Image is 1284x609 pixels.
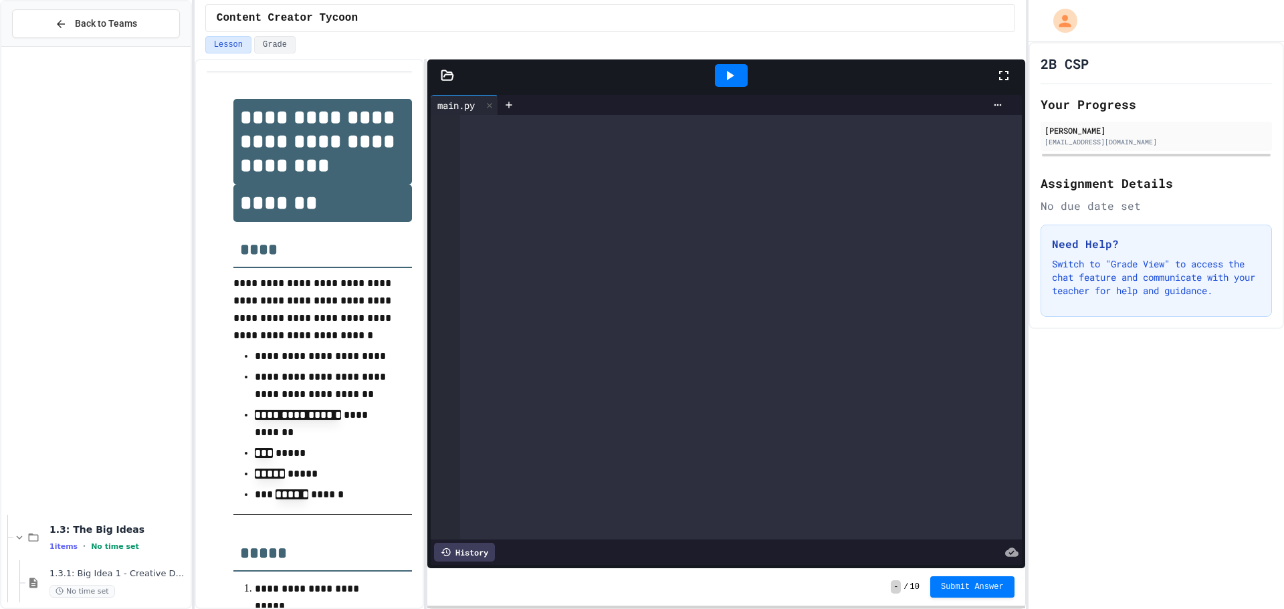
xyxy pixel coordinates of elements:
[254,36,296,53] button: Grade
[1052,257,1261,297] p: Switch to "Grade View" to access the chat feature and communicate with your teacher for help and ...
[49,568,188,580] span: 1.3.1: Big Idea 1 - Creative Development
[1041,198,1272,214] div: No due date set
[49,542,78,551] span: 1 items
[91,542,139,551] span: No time set
[891,580,901,594] span: -
[1041,174,1272,193] h2: Assignment Details
[205,36,251,53] button: Lesson
[910,582,920,592] span: 10
[217,10,358,26] span: Content Creator Tycoon
[941,582,1004,592] span: Submit Answer
[12,9,180,38] button: Back to Teams
[1041,95,1272,114] h2: Your Progress
[49,585,115,598] span: No time set
[75,17,137,31] span: Back to Teams
[1045,137,1268,147] div: [EMAIL_ADDRESS][DOMAIN_NAME]
[434,543,495,562] div: History
[1039,5,1081,36] div: My Account
[83,541,86,552] span: •
[49,523,188,535] span: 1.3: The Big Ideas
[1228,556,1271,596] iframe: chat widget
[431,98,481,112] div: main.py
[431,95,498,115] div: main.py
[930,576,1014,598] button: Submit Answer
[903,582,908,592] span: /
[1045,124,1268,136] div: [PERSON_NAME]
[1052,236,1261,252] h3: Need Help?
[1041,54,1089,73] h1: 2B CSP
